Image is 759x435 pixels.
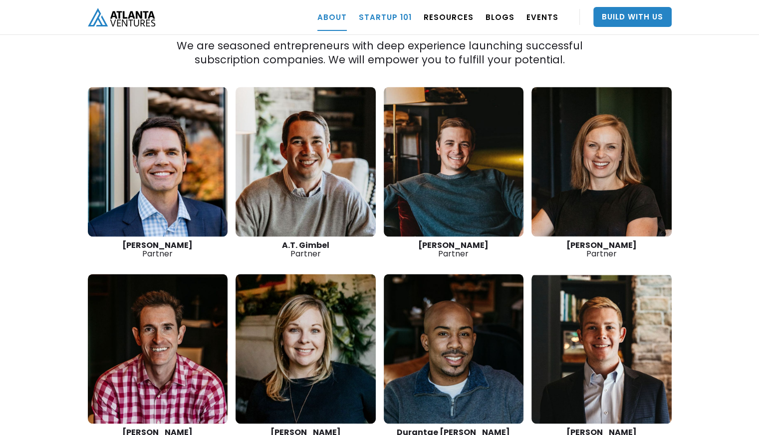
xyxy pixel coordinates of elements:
strong: [PERSON_NAME] [122,239,193,251]
a: BLOGS [486,3,514,31]
a: Build With Us [593,7,672,27]
a: EVENTS [526,3,558,31]
strong: A.T. Gimbel [282,239,329,251]
div: Partner [88,241,228,258]
a: ABOUT [317,3,347,31]
div: Partner [236,241,376,258]
div: Partner [384,241,524,258]
strong: [PERSON_NAME] [418,239,489,251]
a: RESOURCES [424,3,474,31]
div: Partner [531,241,672,258]
a: Startup 101 [359,3,412,31]
strong: [PERSON_NAME] [566,239,637,251]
